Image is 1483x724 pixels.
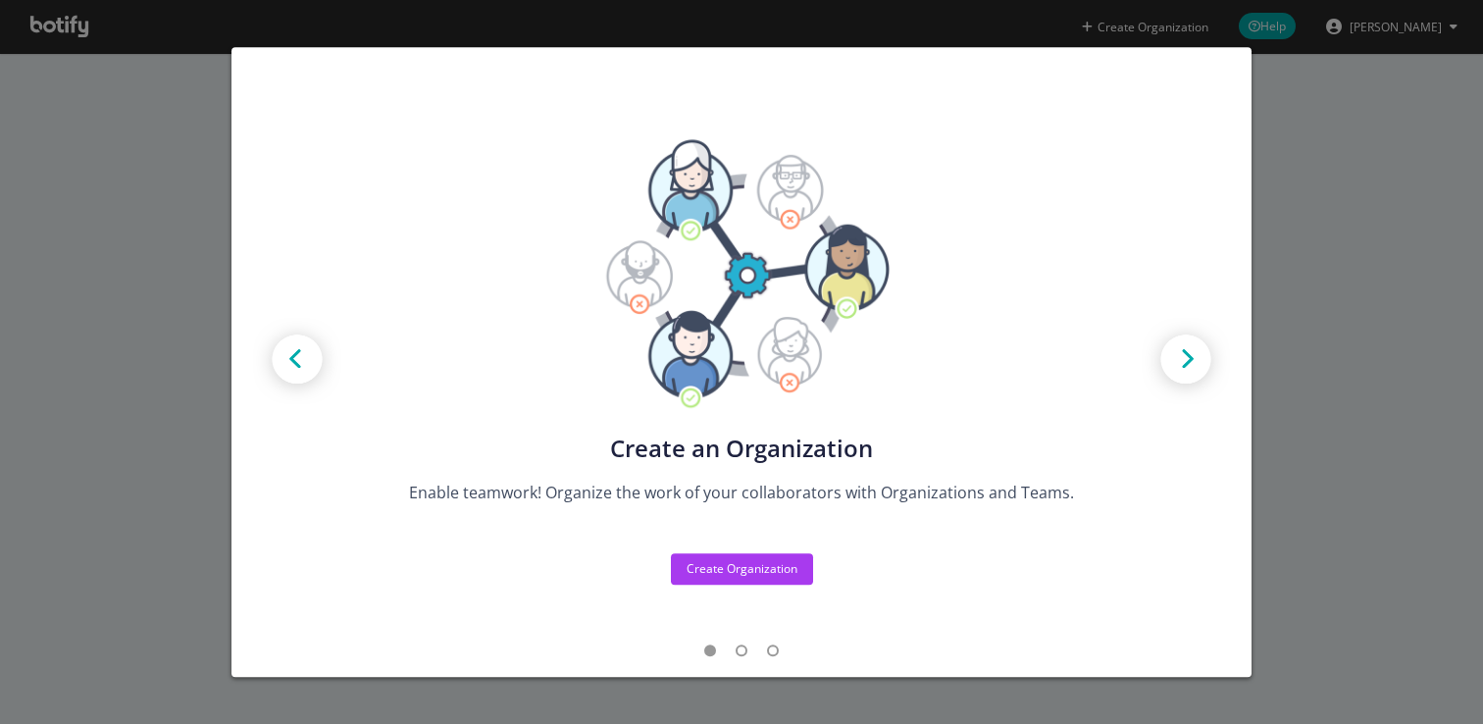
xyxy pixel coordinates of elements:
div: Create an Organization [392,435,1091,462]
div: modal [231,47,1252,677]
img: Tutorial [593,139,889,410]
div: Enable teamwork! Organize the work of your collaborators with Organizations and Teams. [392,482,1091,504]
div: Create Organization [687,560,797,577]
button: Create Organization [671,553,813,585]
img: Next arrow [1142,317,1230,405]
img: Prev arrow [253,317,341,405]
